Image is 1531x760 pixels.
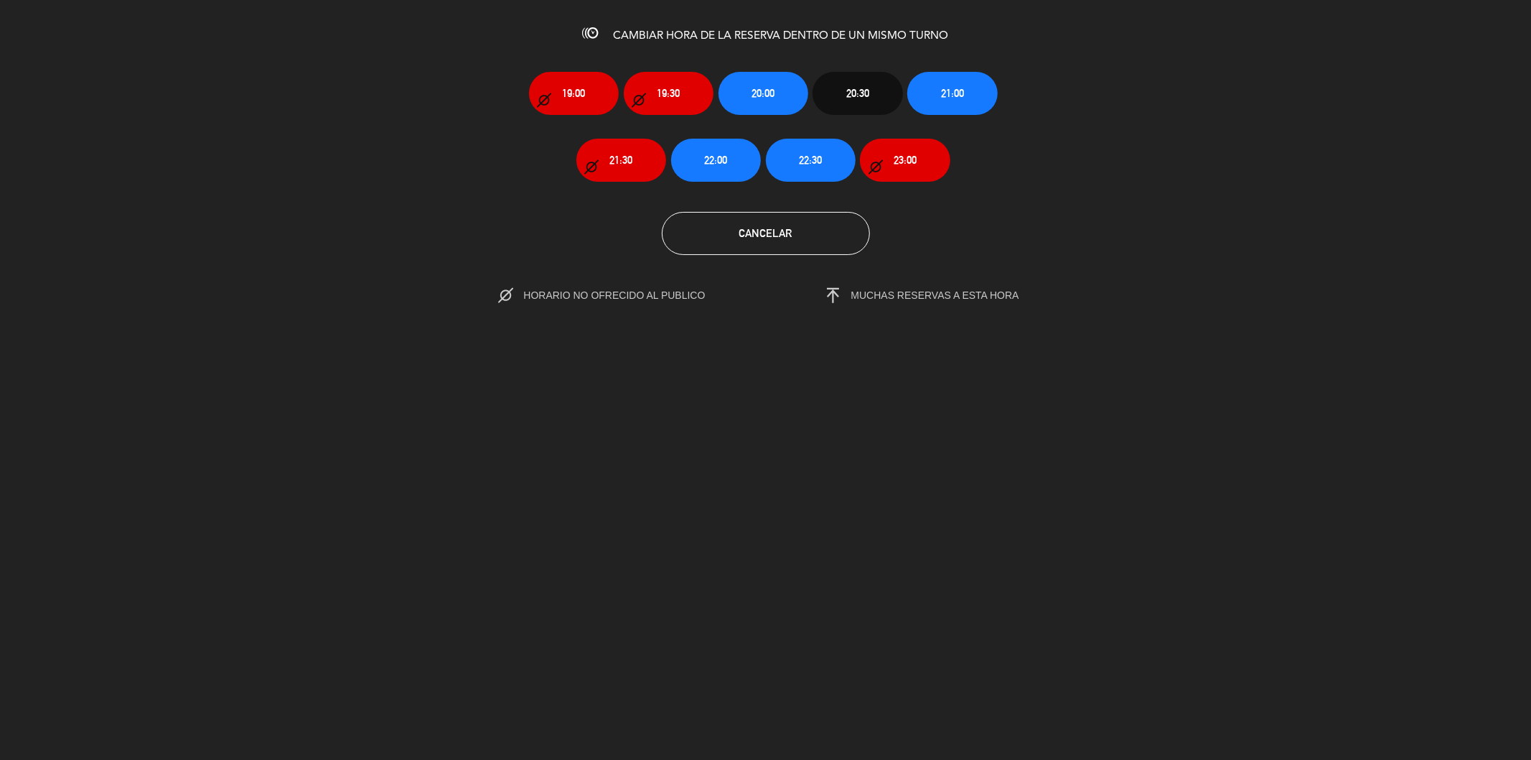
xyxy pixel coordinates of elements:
button: 21:30 [576,139,666,182]
button: 20:00 [718,72,808,115]
button: Cancelar [662,212,870,255]
span: MUCHAS RESERVAS A ESTA HORA [851,289,1019,301]
span: 23:00 [894,152,917,168]
span: 22:00 [704,152,727,168]
button: 23:00 [860,139,950,182]
button: 20:30 [813,72,902,115]
button: 21:00 [907,72,997,115]
span: 19:30 [657,85,680,101]
span: 20:30 [846,85,869,101]
span: 21:30 [609,152,632,168]
button: 22:30 [766,139,856,182]
span: CAMBIAR HORA DE LA RESERVA DENTRO DE UN MISMO TURNO [614,30,949,42]
span: 20:00 [752,85,774,101]
span: HORARIO NO OFRECIDO AL PUBLICO [523,289,735,301]
span: 22:30 [799,152,822,168]
span: 19:00 [562,85,585,101]
button: 19:30 [624,72,713,115]
span: Cancelar [739,227,792,239]
span: 21:00 [941,85,964,101]
button: 19:00 [529,72,619,115]
button: 22:00 [671,139,761,182]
